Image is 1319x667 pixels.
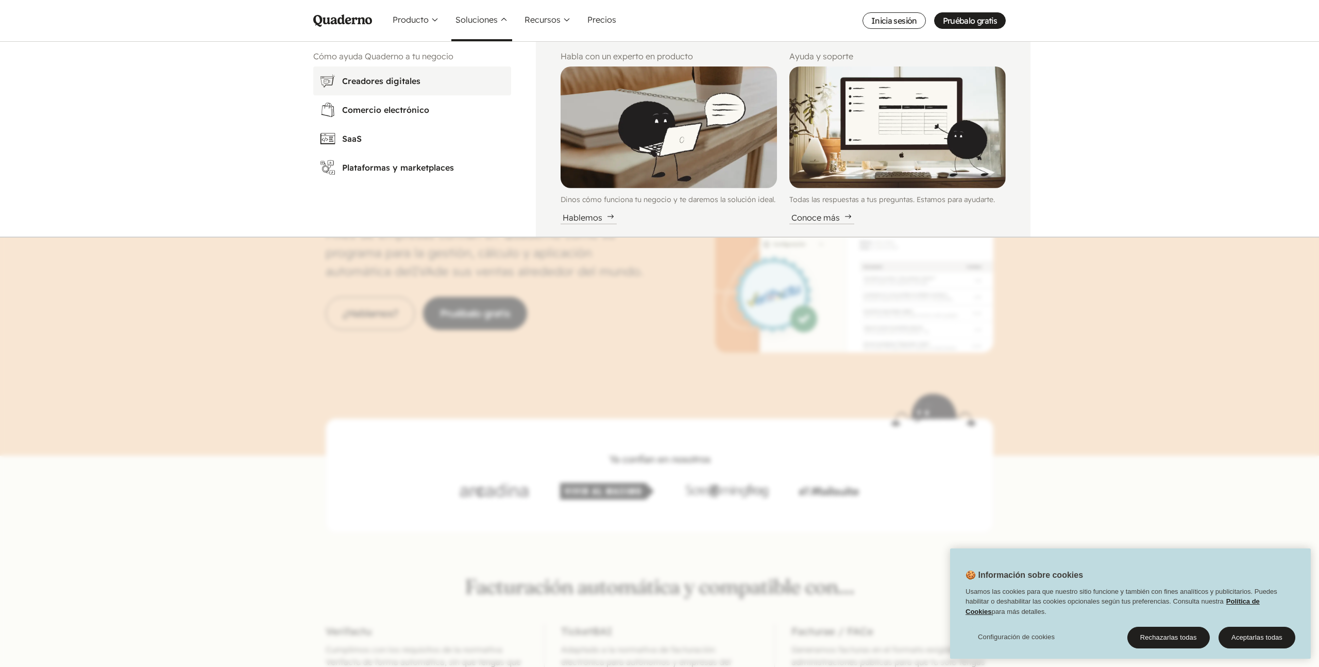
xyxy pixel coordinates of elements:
a: Inicia sesión [863,12,926,29]
h3: Comercio electrónico [342,104,505,116]
button: Configuración de cookies [966,627,1067,647]
h3: Plataformas y marketplaces [342,161,505,174]
a: Illustration of Qoodle reading from a laptopDinos cómo funciona tu negocio y te daremos la soluci... [561,66,777,224]
img: Illustration of Qoodle displaying an interface on a computer [789,66,1006,188]
div: Cookie banner [950,548,1311,659]
a: Comercio electrónico [313,95,511,124]
h2: Ayuda y soporte [789,50,1006,62]
button: Rechazarlas todas [1127,627,1210,648]
a: SaaS [313,124,511,153]
a: Illustration of Qoodle displaying an interface on a computerTodas las respuestas a tus preguntas.... [789,66,1006,224]
abbr: Software as a Service [342,134,362,144]
h2: Habla con un experto en producto [561,50,777,62]
a: Pruébalo gratis [934,12,1006,29]
button: Aceptarlas todas [1219,627,1295,648]
a: Plataformas y marketplaces [313,153,511,182]
div: Hablemos [561,211,617,224]
div: 🍪 Información sobre cookies [950,548,1311,659]
h2: Cómo ayuda Quaderno a tu negocio [313,50,511,62]
a: Creadores digitales [313,66,511,95]
img: Illustration of Qoodle reading from a laptop [561,66,777,188]
p: Dinos cómo funciona tu negocio y te daremos la solución ideal. [561,194,777,205]
div: Usamos las cookies para que nuestro sitio funcione y también con fines analíticos y publicitarios... [950,587,1311,622]
div: Conoce más [789,211,854,224]
h2: 🍪 Información sobre cookies [950,569,1083,587]
h3: Creadores digitales [342,75,505,87]
p: Todas las respuestas a tus preguntas. Estamos para ayudarte. [789,194,1006,205]
a: Política de Cookies [966,597,1260,615]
